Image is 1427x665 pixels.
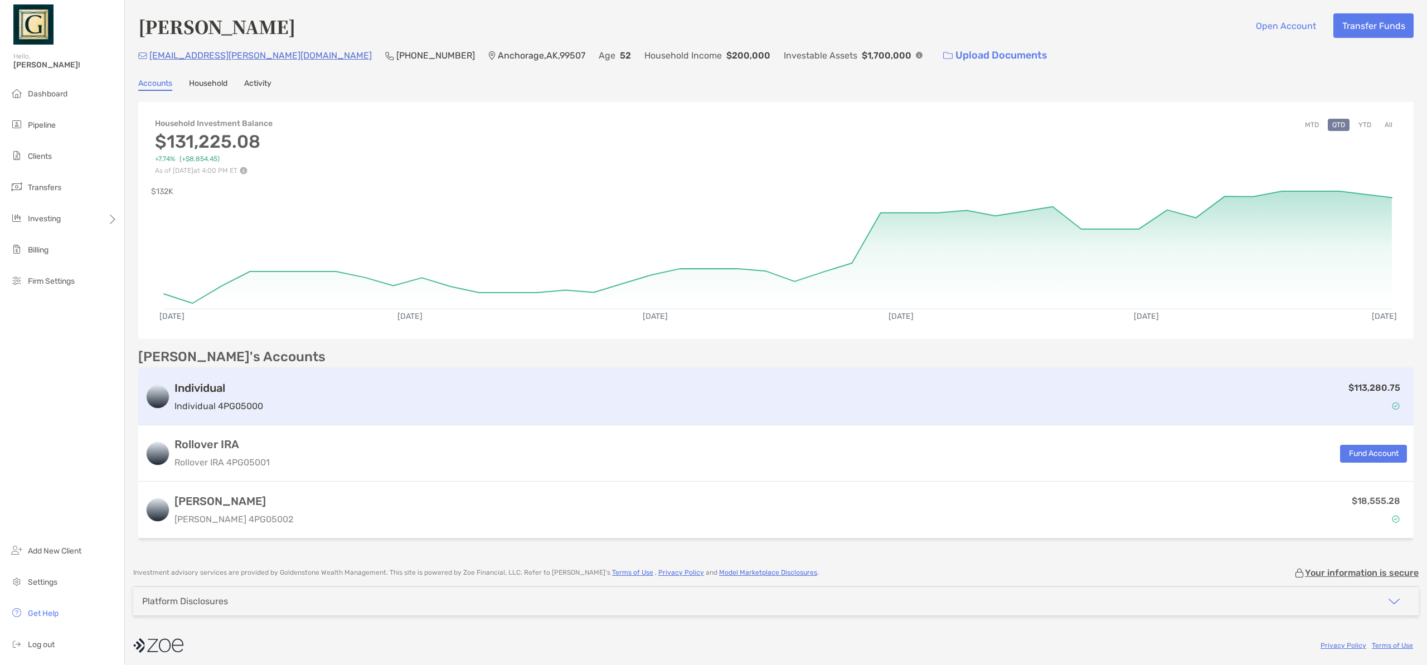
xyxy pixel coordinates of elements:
[174,455,270,469] p: Rollover IRA 4PG05001
[155,167,273,174] p: As of [DATE] at 4:00 PM ET
[1333,13,1414,38] button: Transfer Funds
[10,180,23,193] img: transfers icon
[28,183,61,192] span: Transfers
[174,399,263,413] p: Individual 4PG05000
[10,118,23,131] img: pipeline icon
[28,276,75,286] span: Firm Settings
[916,52,923,59] img: Info Icon
[1372,642,1413,649] a: Terms of Use
[397,312,423,321] text: [DATE]
[1340,445,1407,463] button: Fund Account
[13,4,54,45] img: Zoe Logo
[147,499,169,521] img: logo account
[189,79,227,91] a: Household
[10,211,23,225] img: investing icon
[133,569,819,577] p: Investment advisory services are provided by Goldenstone Wealth Management . This site is powered...
[138,13,295,39] h4: [PERSON_NAME]
[1348,381,1400,395] p: $113,280.75
[28,640,55,649] span: Log out
[13,60,118,70] span: [PERSON_NAME]!
[936,43,1055,67] a: Upload Documents
[147,443,169,465] img: logo account
[174,381,263,395] h3: Individual
[155,119,273,128] h4: Household Investment Balance
[147,386,169,408] img: logo account
[28,152,52,161] span: Clients
[1387,595,1401,608] img: icon arrow
[28,214,61,224] span: Investing
[244,79,271,91] a: Activity
[10,637,23,651] img: logout icon
[28,89,67,99] span: Dashboard
[151,187,173,196] text: $132K
[658,569,704,576] a: Privacy Policy
[10,575,23,588] img: settings icon
[385,51,394,60] img: Phone Icon
[10,606,23,619] img: get-help icon
[943,52,953,60] img: button icon
[28,546,81,556] span: Add New Client
[726,48,770,62] p: $200,000
[155,131,273,152] h3: $131,225.08
[488,51,496,60] img: Location Icon
[179,155,220,163] span: ( +$8,854.45 )
[28,609,59,618] span: Get Help
[862,48,911,62] p: $1,700,000
[142,596,228,606] div: Platform Disclosures
[138,52,147,59] img: Email Icon
[644,312,669,321] text: [DATE]
[1380,119,1397,131] button: All
[644,48,722,62] p: Household Income
[1321,642,1366,649] a: Privacy Policy
[1247,13,1324,38] button: Open Account
[155,155,175,163] span: +7.74%
[1392,402,1400,410] img: Account Status icon
[149,48,372,62] p: [EMAIL_ADDRESS][PERSON_NAME][DOMAIN_NAME]
[174,494,293,508] h3: [PERSON_NAME]
[1352,494,1400,508] p: $18,555.28
[138,350,326,364] p: [PERSON_NAME]'s Accounts
[890,312,915,321] text: [DATE]
[10,274,23,287] img: firm-settings icon
[1392,515,1400,523] img: Account Status icon
[174,512,293,526] p: [PERSON_NAME] 4PG05002
[599,48,615,62] p: Age
[1136,312,1161,321] text: [DATE]
[28,245,48,255] span: Billing
[719,569,817,576] a: Model Marketplace Disclosures
[138,79,172,91] a: Accounts
[1300,119,1323,131] button: MTD
[240,167,247,174] img: Performance Info
[174,438,270,451] h3: Rollover IRA
[10,86,23,100] img: dashboard icon
[612,569,653,576] a: Terms of Use
[396,48,475,62] p: [PHONE_NUMBER]
[133,633,183,658] img: company logo
[1305,567,1419,578] p: Your information is secure
[10,242,23,256] img: billing icon
[10,149,23,162] img: clients icon
[1374,312,1399,321] text: [DATE]
[28,120,56,130] span: Pipeline
[498,48,585,62] p: Anchorage , AK , 99507
[784,48,857,62] p: Investable Assets
[1328,119,1350,131] button: QTD
[620,48,631,62] p: 52
[159,312,185,321] text: [DATE]
[28,577,57,587] span: Settings
[1354,119,1376,131] button: YTD
[10,543,23,557] img: add_new_client icon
